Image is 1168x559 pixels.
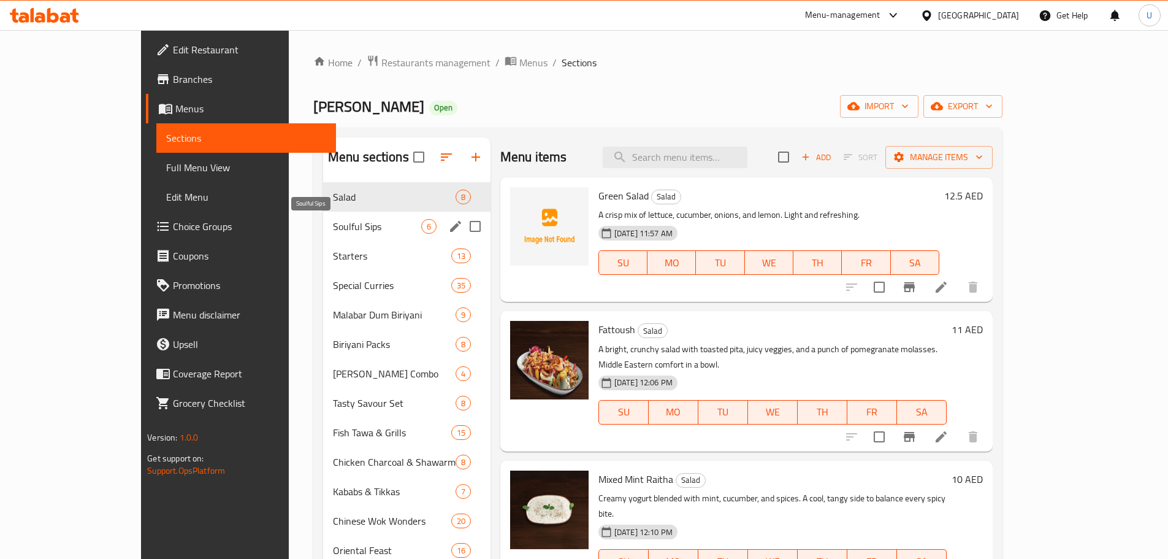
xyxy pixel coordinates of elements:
[495,55,500,70] li: /
[958,422,988,452] button: delete
[173,72,326,87] span: Branches
[328,148,409,166] h2: Menu sections
[701,254,739,272] span: TU
[805,8,880,23] div: Menu-management
[609,377,678,388] span: [DATE] 12:06 PM
[146,388,336,418] a: Grocery Checklist
[798,254,837,272] span: TH
[333,249,451,263] span: Starters
[654,403,693,421] span: MO
[456,398,470,409] span: 8
[852,403,892,421] span: FR
[598,491,947,522] p: Creamy yogurt blended with mint, cucumber, and spices. A cool, tangy side to balance every spicy ...
[604,254,643,272] span: SU
[456,339,470,350] span: 8
[897,400,947,425] button: SA
[456,191,470,203] span: 8
[179,430,198,445] span: 1.0.0
[456,366,471,381] div: items
[333,190,456,204] span: Salad
[323,359,490,388] div: [PERSON_NAME] Combo4
[647,250,696,275] button: MO
[429,101,457,115] div: Open
[638,324,667,338] span: Salad
[173,219,326,234] span: Choice Groups
[451,543,471,558] div: items
[451,249,471,263] div: items
[333,366,456,381] span: [PERSON_NAME] Combo
[333,337,456,352] span: Biriyani Packs
[146,241,336,271] a: Coupons
[456,396,471,411] div: items
[333,514,451,528] span: Chinese Wok Wonders
[847,400,897,425] button: FR
[934,430,949,444] a: Edit menu item
[173,366,326,381] span: Coverage Report
[323,212,490,241] div: Soulful Sips6edit
[323,300,490,330] div: Malabar Dum Biriyani9
[456,368,470,380] span: 4
[333,425,451,440] span: Fish Tawa & Grills
[745,250,793,275] button: WE
[175,101,326,116] span: Menus
[500,148,567,166] h2: Menu items
[598,400,649,425] button: SU
[456,309,470,321] span: 9
[603,147,747,168] input: search
[456,337,471,352] div: items
[333,219,421,234] span: Soulful Sips
[456,457,470,468] span: 8
[147,430,177,445] span: Version:
[333,366,456,381] div: Ghee Rice Combo
[456,484,471,499] div: items
[796,148,836,167] button: Add
[166,190,326,204] span: Edit Menu
[333,278,451,293] span: Special Curries
[771,144,796,170] span: Select section
[333,484,456,499] span: Kababs & Tikkas
[333,543,451,558] div: Oriental Feast
[333,396,456,411] div: Tasty Savour Set
[313,55,1002,71] nav: breadcrumb
[173,249,326,263] span: Coupons
[333,307,456,322] div: Malabar Dum Biriyani
[676,473,705,487] span: Salad
[173,396,326,411] span: Grocery Checklist
[944,187,983,204] h6: 12.5 AED
[156,123,336,153] a: Sections
[456,190,471,204] div: items
[750,254,788,272] span: WE
[461,142,490,172] button: Add section
[866,424,892,450] span: Select to update
[676,473,706,488] div: Salad
[146,64,336,94] a: Branches
[651,190,681,204] div: Salad
[146,35,336,64] a: Edit Restaurant
[505,55,548,71] a: Menus
[456,307,471,322] div: items
[510,187,589,266] img: Green Salad
[800,150,833,164] span: Add
[748,400,798,425] button: WE
[598,187,649,205] span: Green Salad
[895,150,983,165] span: Manage items
[798,400,847,425] button: TH
[836,148,885,167] span: Select section first
[452,280,470,291] span: 35
[896,254,934,272] span: SA
[323,447,490,477] div: Chicken Charcoal & Shawarma8
[902,403,942,421] span: SA
[452,515,470,527] span: 20
[452,250,470,262] span: 13
[429,102,457,113] span: Open
[146,359,336,388] a: Coverage Report
[933,99,993,114] span: export
[850,99,909,114] span: import
[451,425,471,440] div: items
[952,321,983,338] h6: 11 AED
[923,95,1002,118] button: export
[609,228,678,239] span: [DATE] 11:57 AM
[552,55,557,70] li: /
